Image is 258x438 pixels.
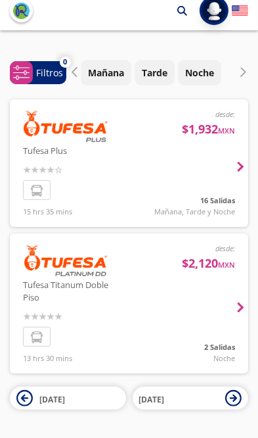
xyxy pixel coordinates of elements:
button: Mañana [81,60,131,85]
p: Noche [185,66,214,80]
button: Tarde [135,60,175,85]
p: Tarde [142,66,167,80]
button: [DATE] [10,387,126,410]
p: [GEOGRAPHIC_DATA] [42,4,114,18]
p: Navojoa [131,4,167,18]
p: Mañana [88,66,124,80]
span: [DATE] [139,394,165,405]
button: [DATE] [133,387,249,410]
button: English [232,3,248,19]
span: 0 [64,57,68,68]
button: 0Filtros [10,61,66,84]
button: Noche [178,60,221,85]
p: Filtros [36,66,63,80]
span: [DATE] [39,394,65,405]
